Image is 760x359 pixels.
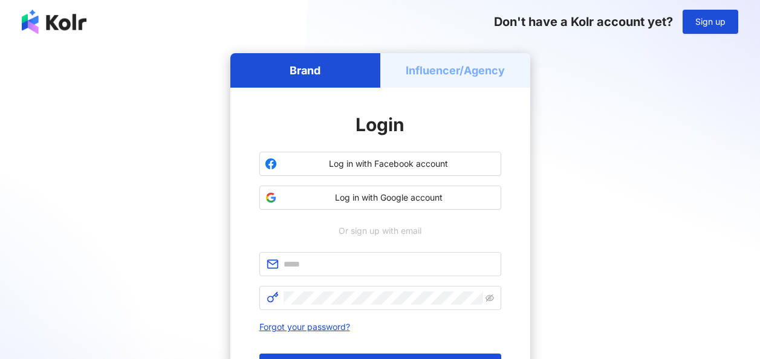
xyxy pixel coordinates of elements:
[486,294,494,302] span: eye-invisible
[356,114,404,135] span: Login
[494,15,673,29] span: Don't have a Kolr account yet?
[695,17,726,27] span: Sign up
[290,63,320,78] h5: Brand
[22,10,86,34] img: logo
[259,152,501,176] button: Log in with Facebook account
[282,158,496,170] span: Log in with Facebook account
[406,63,505,78] h5: Influencer/Agency
[282,192,496,204] span: Log in with Google account
[683,10,738,34] button: Sign up
[330,224,430,238] span: Or sign up with email
[259,186,501,210] button: Log in with Google account
[259,322,350,332] a: Forgot your password?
